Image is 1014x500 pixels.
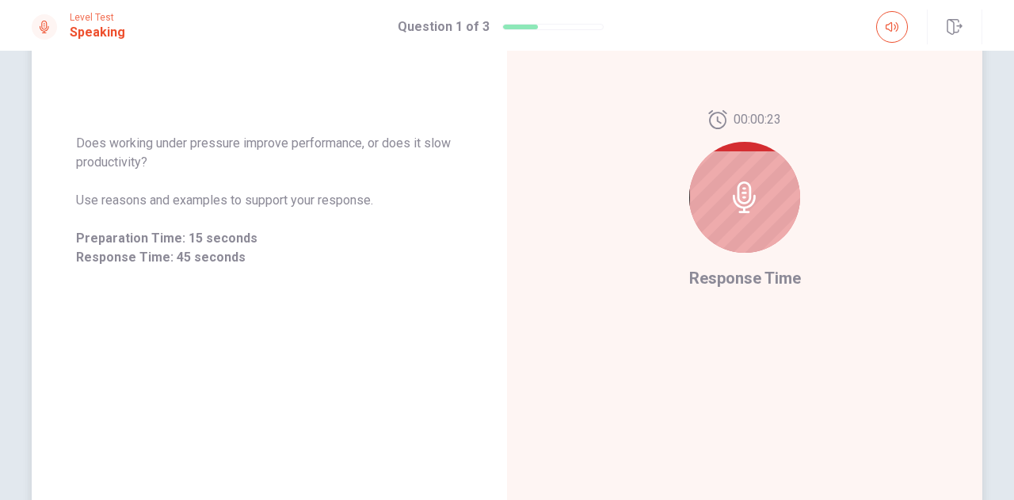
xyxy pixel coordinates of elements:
span: 00:00:23 [734,110,781,129]
span: Level Test [70,12,125,23]
span: Preparation Time: 15 seconds [76,229,463,248]
span: Does working under pressure improve performance, or does it slow productivity? [76,134,463,172]
span: Response Time [689,269,801,288]
span: Use reasons and examples to support your response. [76,191,463,210]
h1: Speaking [70,23,125,42]
h1: Question 1 of 3 [398,17,490,36]
span: Response Time: 45 seconds [76,248,463,267]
